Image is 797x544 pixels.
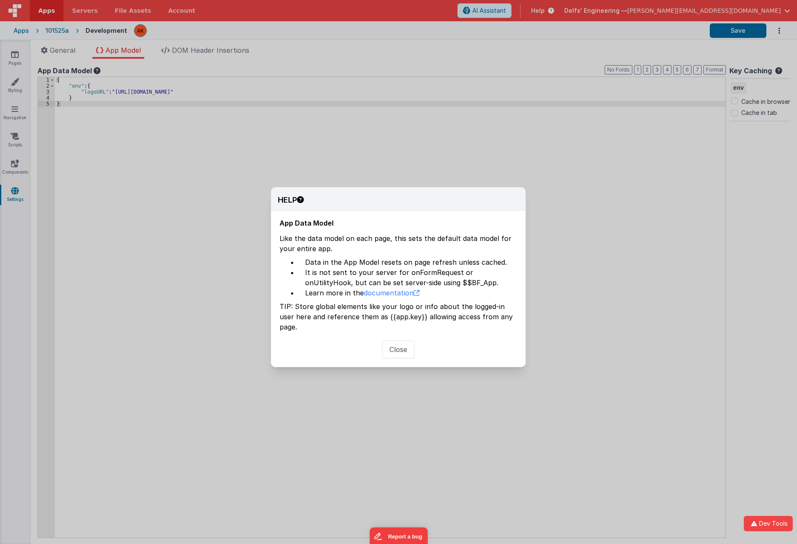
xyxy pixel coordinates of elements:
[280,301,517,332] p: TIP: Store global elements like your logo or info about the logged-in user here and reference the...
[280,233,517,257] p: Like the data model on each page, this sets the default data model for your entire app.
[298,288,517,298] li: Learn more in the
[744,516,793,531] button: Dev Tools
[278,194,304,206] div: HELP
[364,289,420,297] a: documentation
[280,211,517,233] p: App Data Model
[298,267,517,288] li: It is not sent to your server for onFormRequest or onUtilityHook, but can be set server-side usin...
[298,257,517,267] li: Data in the App Model resets on page refresh unless cached.
[382,341,414,358] button: Close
